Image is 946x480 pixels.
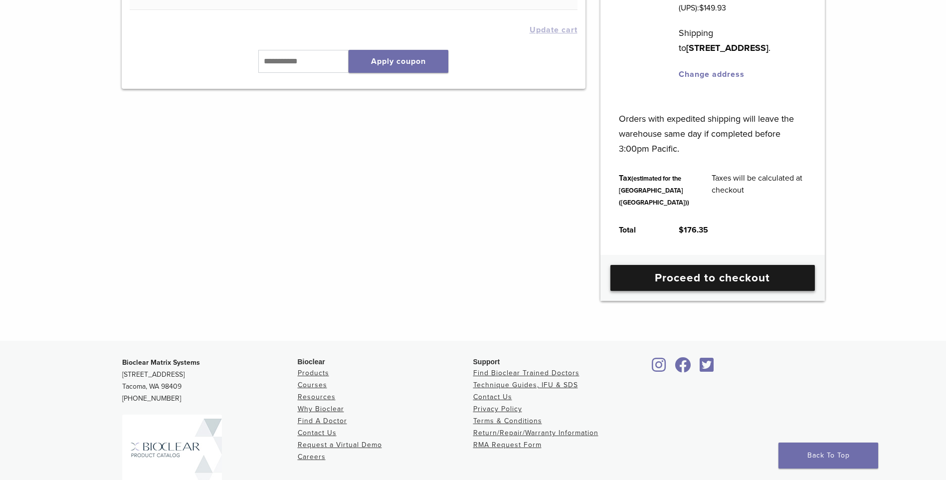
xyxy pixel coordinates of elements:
a: Careers [298,453,326,461]
a: Find Bioclear Trained Doctors [473,369,579,377]
a: Products [298,369,329,377]
a: Why Bioclear [298,405,344,413]
a: Bioclear [672,363,695,373]
th: Total [608,216,668,244]
span: $ [679,225,684,235]
small: (estimated for the [GEOGRAPHIC_DATA] ([GEOGRAPHIC_DATA])) [619,175,689,207]
strong: Bioclear Matrix Systems [122,358,200,367]
a: Bioclear [697,363,718,373]
a: Contact Us [473,393,512,401]
p: Orders with expedited shipping will leave the warehouse same day if completed before 3:00pm Pacific. [619,96,806,156]
a: Bioclear [649,363,670,373]
td: Taxes will be calculated at checkout [701,164,817,216]
span: Bioclear [298,358,325,366]
span: $ [699,3,704,13]
a: Proceed to checkout [610,265,815,291]
a: Return/Repair/Warranty Information [473,429,598,437]
a: Back To Top [778,443,878,469]
a: Request a Virtual Demo [298,441,382,449]
a: Contact Us [298,429,337,437]
a: Privacy Policy [473,405,522,413]
th: Tax [608,164,701,216]
bdi: 176.35 [679,225,708,235]
strong: [STREET_ADDRESS] [686,42,768,53]
a: Terms & Conditions [473,417,542,425]
button: Update cart [530,26,577,34]
button: Apply coupon [349,50,448,73]
a: RMA Request Form [473,441,542,449]
a: Technique Guides, IFU & SDS [473,381,578,389]
p: Shipping to . [679,25,806,55]
a: Find A Doctor [298,417,347,425]
p: [STREET_ADDRESS] Tacoma, WA 98409 [PHONE_NUMBER] [122,357,298,405]
span: Support [473,358,500,366]
a: Change address [679,69,745,79]
a: Resources [298,393,336,401]
a: Courses [298,381,327,389]
bdi: 149.93 [699,3,726,13]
